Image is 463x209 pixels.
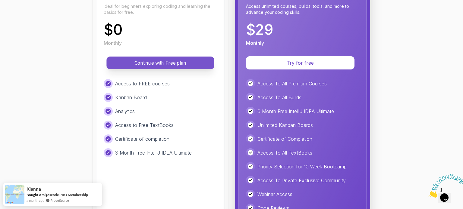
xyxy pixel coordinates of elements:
p: Certificate of Completion [257,135,312,143]
span: 1 [2,2,5,8]
p: Webinar Access [257,191,292,198]
p: Ideal for beginners exploring coding and learning the basics for free. [104,3,217,15]
a: Amigoscode PRO Membership [39,192,88,197]
span: a month ago [27,198,44,203]
p: Monthly [246,39,264,47]
p: Continue with Free plan [113,60,207,66]
p: $ 29 [246,23,273,37]
p: Analytics [115,108,135,115]
a: ProveSource [50,198,69,203]
iframe: chat widget [426,171,463,200]
p: Priority Selection for 10 Week Bootcamp [257,163,347,170]
p: Monthly [104,39,122,47]
button: Try for free [246,56,354,69]
p: Access to FREE courses [115,80,170,87]
p: Access To Private Exclusive Community [257,177,346,184]
span: Kianna [27,186,41,192]
p: Access To All TextBooks [257,149,312,156]
p: Access unlimited courses, builds, tools, and more to advance your coding skills. [246,3,359,15]
span: Bought [27,192,38,197]
p: Kanban Board [115,94,147,101]
button: Continue with Free plan [106,57,214,69]
img: provesource social proof notification image [5,185,24,204]
p: Access To All Premium Courses [257,80,327,87]
p: Try for free [253,59,347,66]
p: 3 Month Free IntelliJ IDEA Ultimate [115,149,192,156]
img: Chat attention grabber [2,2,40,26]
p: $ 0 [104,23,123,37]
p: 6 Month Free IntelliJ IDEA Ultimate [257,108,334,115]
p: Unlimited Kanban Boards [257,121,313,129]
p: Certificate of completion [115,135,169,143]
p: Access to Free TextBooks [115,121,174,129]
p: Access To All Builds [257,94,301,101]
